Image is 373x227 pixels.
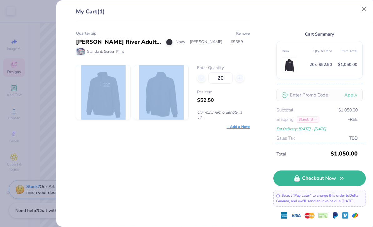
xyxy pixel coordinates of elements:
img: Paypal [332,212,338,219]
img: Venmo [342,212,348,219]
span: TBD [349,135,358,142]
span: $1,050.00 [338,107,358,114]
label: Enter Quantity [197,65,250,71]
span: $52.50 [319,61,332,68]
span: Sales Tax [276,135,295,142]
div: + Add a Note [227,124,250,130]
span: Subtotal [276,107,293,114]
span: FREE [347,116,358,123]
input: Enter Promo Code [276,89,363,101]
span: Shipping [276,116,294,123]
div: Select “Pay Later” to charge this order to Delta Gamma , and we’ll send an invoice due [DATE]. [273,190,366,207]
th: Item [282,46,307,56]
p: Our minimum order qty. is 12. [197,110,250,121]
div: Quarter zip [76,31,250,37]
button: Close [358,3,370,15]
th: Qty. & Price [307,46,332,56]
span: $1,050.00 [338,61,357,68]
img: GPay [352,212,358,219]
span: [PERSON_NAME] River [190,39,226,45]
img: Charles River 9359 [283,57,296,72]
span: Total [276,151,329,158]
a: Checkout Now [273,170,366,186]
img: express [281,212,287,219]
span: 20 x [310,61,317,68]
img: Standard: Screen Print [77,48,85,55]
img: Charles River 9359 [81,65,126,120]
div: Cart Summary [276,31,363,38]
div: My Cart (1) [76,7,250,21]
input: – – [208,72,233,84]
img: master-card [305,210,315,220]
img: cheque [318,212,328,219]
span: Navy [176,39,185,45]
span: $52.50 [197,97,214,104]
img: visa [291,210,301,220]
div: Standard [297,116,319,123]
span: Per Item [197,89,250,96]
th: Item Total [332,46,357,56]
img: Charles River 9359 [139,65,184,120]
div: [PERSON_NAME] River Adult Crosswind Quarter Zip Sweatshirt [76,38,162,46]
span: # 9359 [231,39,243,45]
span: Standard: Screen Print [87,49,124,54]
div: Est. Delivery: [DATE] - [DATE] [276,126,358,132]
span: $1,050.00 [331,148,358,159]
button: Remove [236,31,250,36]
